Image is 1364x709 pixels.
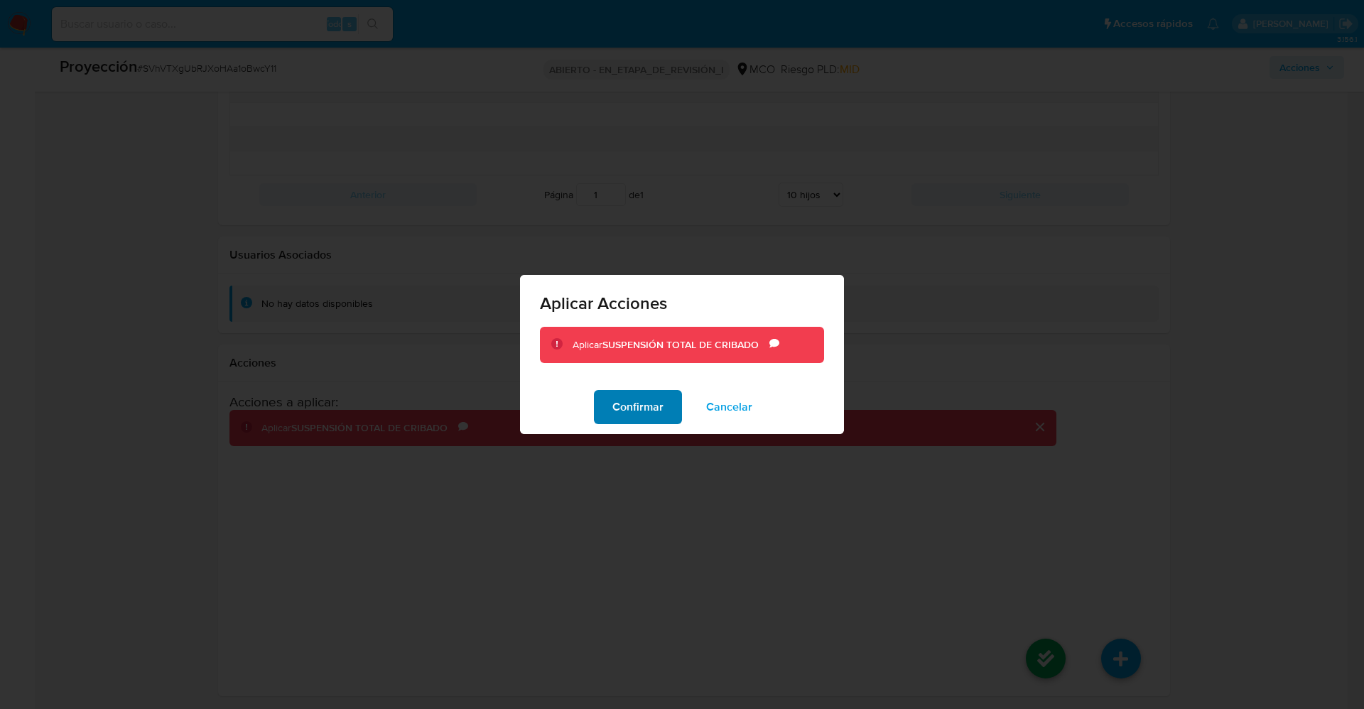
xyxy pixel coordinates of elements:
font: Cancelar [706,390,752,424]
span: Aplicar Acciones [540,295,824,312]
font: Confirmar [612,390,664,424]
font: SUSPENSIÓN TOTAL DE CRIBADO [602,337,759,352]
button: Confirmar [594,390,682,424]
button: Cancelar [688,390,771,424]
font: Aplicar [573,337,602,352]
